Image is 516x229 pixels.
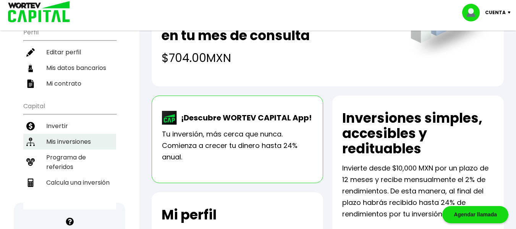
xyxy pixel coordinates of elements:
[442,206,508,223] div: Agendar llamada
[26,48,35,57] img: editar-icon.952d3147.svg
[342,162,494,220] p: Invierte desde $10,000 MXN por un plazo de 12 meses y recibe mensualmente el 2% de rendimientos. ...
[23,118,116,134] a: Invertir
[485,7,506,18] p: Cuenta
[462,4,485,21] img: profile-image
[342,110,494,156] h2: Inversiones simples, accesibles y redituables
[506,11,516,14] img: icon-down
[26,80,35,88] img: contrato-icon.f2db500c.svg
[26,122,35,130] img: invertir-icon.b3b967d7.svg
[162,49,395,67] h4: $704.00 MXN
[23,134,116,149] a: Mis inversiones
[162,13,395,43] h2: Total de rendimientos recibidos en tu mes de consulta
[26,158,35,166] img: recomiendanos-icon.9b8e9327.svg
[23,97,116,210] ul: Capital
[23,149,116,175] a: Programa de referidos
[26,138,35,146] img: inversiones-icon.6695dc30.svg
[177,112,312,123] p: ¡Descubre WORTEV CAPITAL App!
[162,128,313,163] p: Tu inversión, más cerca que nunca. Comienza a crecer tu dinero hasta 24% anual.
[162,111,177,125] img: wortev-capital-app-icon
[23,60,116,76] a: Mis datos bancarios
[23,24,116,91] ul: Perfil
[23,44,116,60] a: Editar perfil
[23,76,116,91] a: Mi contrato
[26,64,35,72] img: datos-icon.10cf9172.svg
[26,179,35,187] img: calculadora-icon.17d418c4.svg
[162,207,217,223] h2: Mi perfil
[23,175,116,190] a: Calcula una inversión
